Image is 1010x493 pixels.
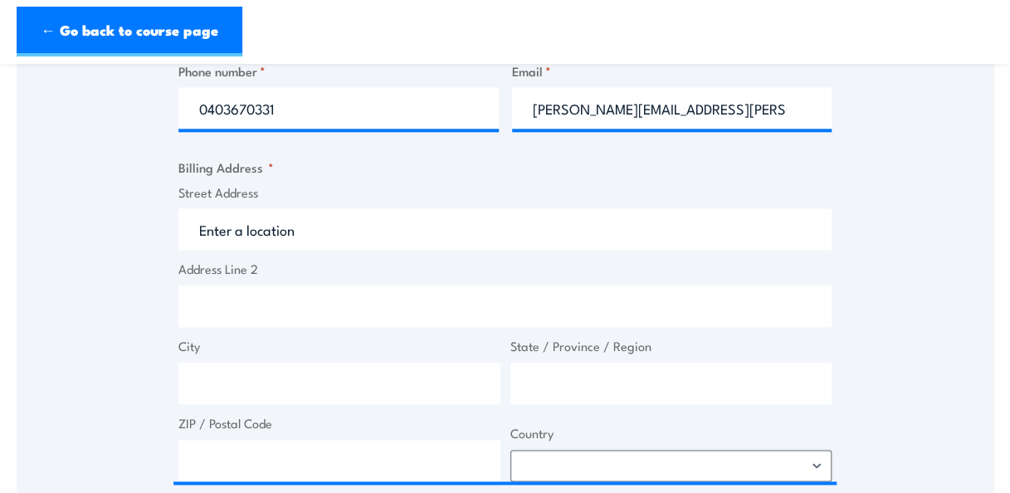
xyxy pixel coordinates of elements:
[178,61,499,81] label: Phone number
[178,260,832,279] label: Address Line 2
[178,183,832,203] label: Street Address
[178,414,500,433] label: ZIP / Postal Code
[178,158,274,177] legend: Billing Address
[178,337,500,356] label: City
[512,61,832,81] label: Email
[510,424,832,443] label: Country
[178,208,832,250] input: Enter a location
[17,7,242,56] a: ← Go back to course page
[510,337,832,356] label: State / Province / Region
